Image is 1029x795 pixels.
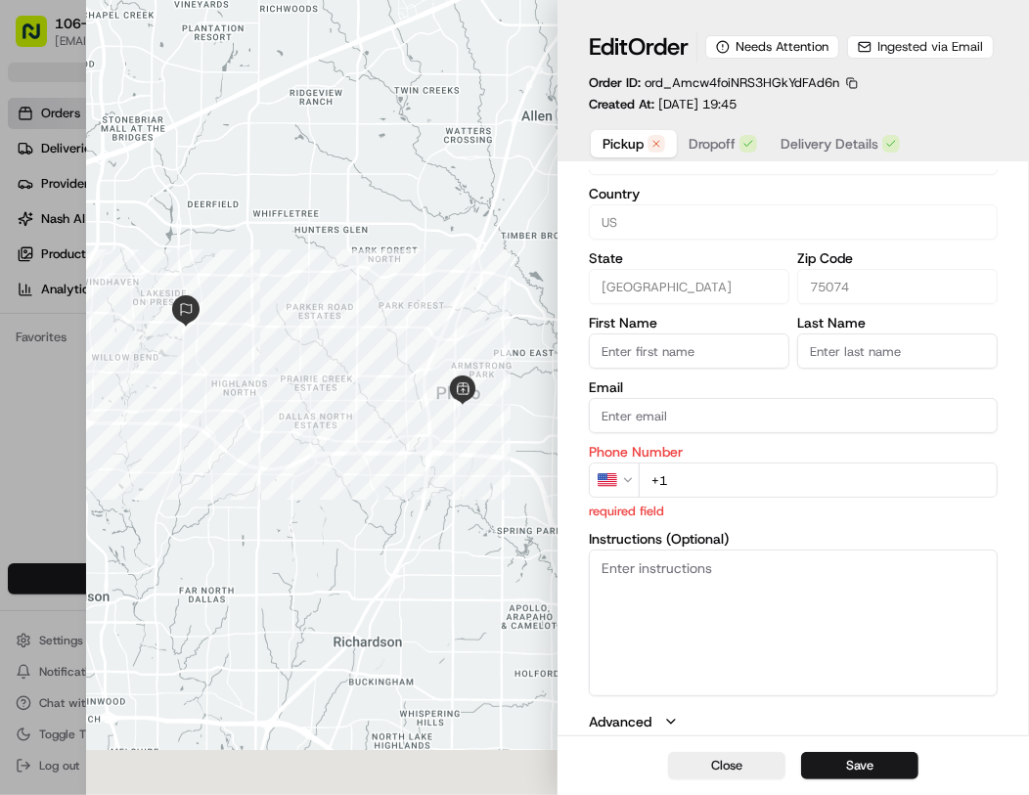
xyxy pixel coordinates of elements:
input: Enter last name [797,333,998,369]
label: First Name [589,316,789,330]
div: 📗 [20,438,35,454]
div: Start new chat [88,186,321,205]
button: Start new chat [333,192,356,215]
button: Save [801,752,918,779]
label: State [589,251,789,265]
span: • [162,355,169,371]
img: 1736555255976-a54dd68f-1ca7-489b-9aae-adbdc363a1c4 [20,186,55,221]
label: Country [589,187,998,200]
p: Order ID: [589,74,839,92]
img: 1736555255976-a54dd68f-1ca7-489b-9aae-adbdc363a1c4 [39,303,55,319]
input: Enter email [589,398,998,433]
span: API Documentation [185,436,314,456]
label: Instructions (Optional) [589,532,998,546]
span: [DATE] [173,355,213,371]
p: required field [589,502,998,520]
button: Advanced [589,712,998,731]
input: Enter phone number [639,463,998,498]
div: We're available if you need us! [88,205,269,221]
a: Powered byPylon [138,483,237,499]
span: [PERSON_NAME] [61,355,158,371]
a: 💻API Documentation [157,428,322,464]
img: Nash [20,19,59,58]
span: [DATE] 19:45 [658,96,737,112]
span: Dropoff [689,134,736,154]
span: ord_Amcw4foiNRS3HGkYdFAd6n [645,74,839,91]
input: Enter country [589,204,998,240]
label: Advanced [589,712,651,731]
img: Masood Aslam [20,336,51,368]
button: Ingested via Email [847,35,994,59]
button: See all [303,249,356,273]
span: [DATE] [173,302,213,318]
label: Email [589,380,998,394]
p: Welcome 👋 [20,77,356,109]
label: Last Name [797,316,998,330]
input: Clear [51,125,323,146]
label: Phone Number [589,445,998,459]
span: Ingested via Email [877,38,983,56]
div: Past conversations [20,253,131,269]
input: Enter first name [589,333,789,369]
span: Pickup [603,134,644,154]
span: • [162,302,169,318]
input: Enter state [589,269,789,304]
div: Needs Attention [705,35,839,59]
span: Knowledge Base [39,436,150,456]
img: Brigitte Vinadas [20,284,51,315]
h1: Edit [589,31,689,63]
span: Order [628,31,689,63]
button: Close [668,752,785,779]
span: Pylon [195,484,237,499]
input: Enter zip code [797,269,998,304]
p: Created At: [589,96,737,113]
img: 9188753566659_6852d8bf1fb38e338040_72.png [41,186,76,221]
div: 💻 [165,438,181,454]
label: Zip Code [797,251,998,265]
span: Delivery Details [781,134,878,154]
span: [PERSON_NAME] [61,302,158,318]
a: 📗Knowledge Base [12,428,157,464]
